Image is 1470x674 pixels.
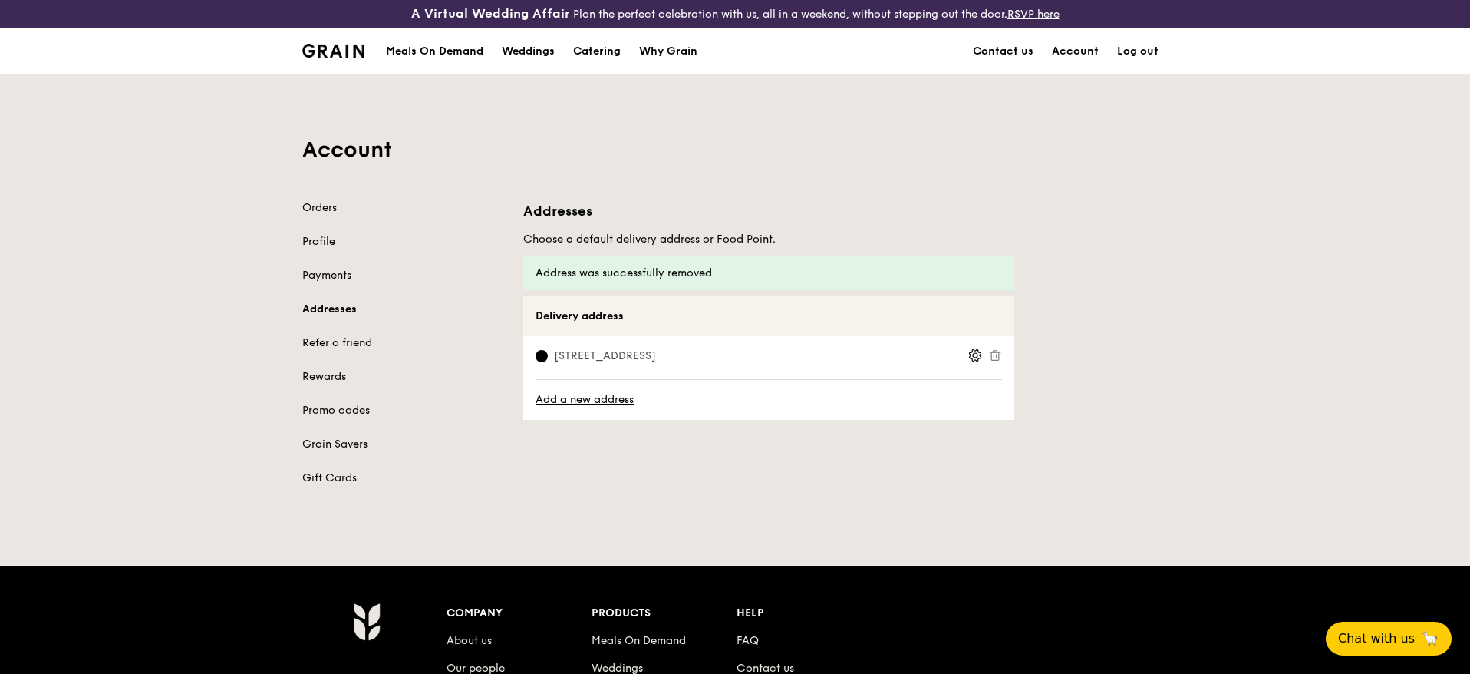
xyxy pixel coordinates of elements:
[737,603,882,624] div: Help
[523,296,1014,336] th: Delivery address
[536,266,1002,281] div: Address was successfully removed
[1007,8,1060,21] a: RSVP here
[302,268,505,283] a: Payments
[493,28,564,74] a: Weddings
[1326,622,1452,656] button: Chat with us🦙
[523,233,1014,246] p: Choose a default delivery address or Food Point.
[302,369,505,385] a: Rewards
[302,27,364,73] a: GrainGrain
[302,403,505,418] a: Promo codes
[1338,629,1415,648] span: Chat with us
[411,6,570,21] h3: A Virtual Wedding Affair
[964,28,1043,74] a: Contact us
[302,437,505,452] a: Grain Savers
[302,200,505,216] a: Orders
[1108,28,1168,74] a: Log out
[630,28,707,74] a: Why Grain
[302,335,505,351] a: Refer a friend
[447,634,492,647] a: About us
[293,6,1177,21] div: Plan the perfect celebration with us, all in a weekend, without stepping out the door.
[639,28,697,74] div: Why Grain
[447,603,592,624] div: Company
[536,350,548,362] input: [STREET_ADDRESS]
[523,200,1014,222] h3: Addresses
[573,28,621,74] div: Catering
[536,349,674,364] span: [STREET_ADDRESS]
[386,28,483,74] div: Meals On Demand
[1043,28,1108,74] a: Account
[536,392,1002,408] a: Add a new address
[592,634,686,647] a: Meals On Demand
[302,302,505,317] a: Addresses
[737,634,759,647] a: FAQ
[302,136,1168,164] h1: Account
[353,603,380,641] img: Grain
[302,44,364,58] img: Grain
[592,603,737,624] div: Products
[302,471,505,486] a: Gift Cards
[302,234,505,249] a: Profile
[1421,629,1439,648] span: 🦙
[502,28,555,74] div: Weddings
[564,28,630,74] a: Catering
